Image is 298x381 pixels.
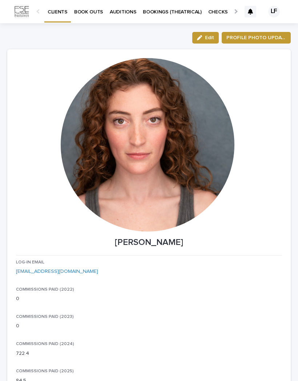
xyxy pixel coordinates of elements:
[16,315,74,319] span: COMMISSIONS PAID (2023)
[222,32,291,44] button: PROFILE PHOTO UPDATE
[268,6,280,17] div: LF
[16,350,282,357] p: 722.4
[16,342,74,346] span: COMMISSIONS PAID (2024)
[16,260,44,265] span: LOG-IN EMAIL
[192,32,219,44] button: Edit
[16,295,282,303] p: 0
[205,35,214,40] span: Edit
[16,237,282,248] p: [PERSON_NAME]
[16,269,98,274] a: [EMAIL_ADDRESS][DOMAIN_NAME]
[226,34,286,41] span: PROFILE PHOTO UPDATE
[16,369,74,373] span: COMMISSIONS PAID (2025)
[15,4,29,19] img: Km9EesSdRbS9ajqhBzyo
[16,322,282,330] p: 0
[16,287,74,292] span: COMMISSIONS PAID (2022)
